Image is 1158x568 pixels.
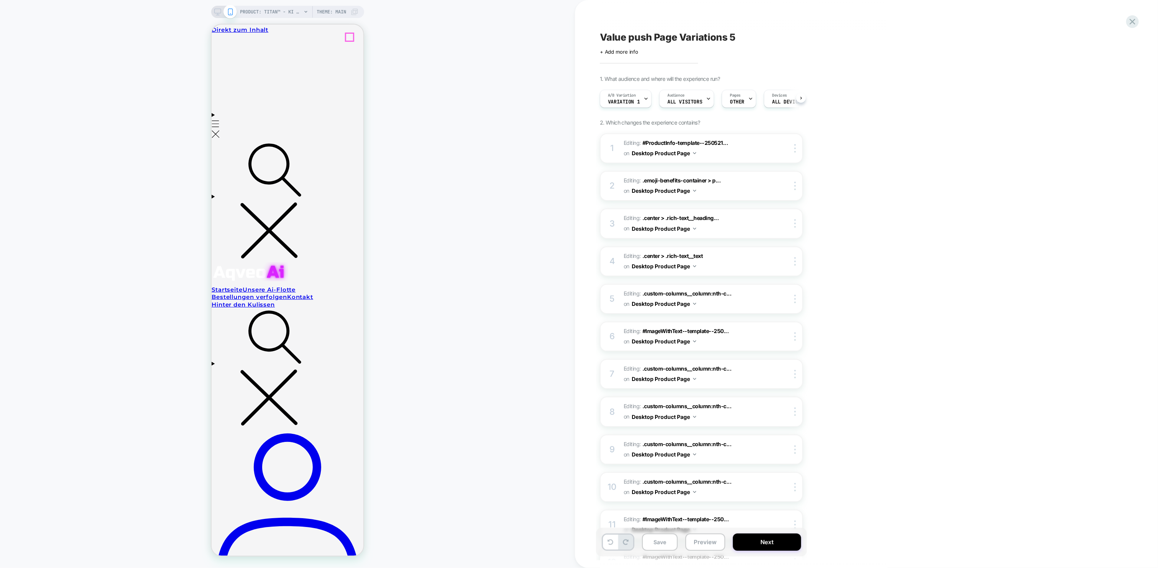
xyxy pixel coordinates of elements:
[730,99,744,105] span: OTHER
[693,340,696,342] img: down arrow
[693,152,696,154] img: down arrow
[608,517,616,532] div: 11
[730,93,741,98] span: Pages
[693,378,696,380] img: down arrow
[76,269,102,276] a: Kontakt
[608,329,616,344] div: 6
[624,299,629,309] span: on
[608,141,616,156] div: 1
[624,401,770,422] span: Editing :
[632,524,696,535] button: Desktop Product Page
[624,525,629,534] span: on
[794,295,796,303] img: close
[624,450,629,459] span: on
[317,6,347,18] span: Theme: MAIN
[794,483,796,491] img: close
[624,213,770,234] span: Editing :
[632,336,696,347] button: Desktop Product Page
[608,479,616,495] div: 10
[608,404,616,420] div: 8
[624,477,770,497] span: Editing :
[667,99,702,105] span: All Visitors
[794,332,796,341] img: close
[608,99,640,105] span: Variation 1
[600,76,720,82] span: 1. What audience and where will the experience run?
[624,514,770,535] span: Editing :
[642,215,719,221] span: .center > .rich-text__heading...
[632,148,696,159] button: Desktop Product Page
[608,442,616,457] div: 9
[642,478,732,485] span: .custom-columns__column:nth-c...
[240,6,302,18] span: PRODUCT: Titan™ - Ki Smartwatch Set
[608,366,616,382] div: 7
[632,373,696,384] button: Desktop Product Page
[624,186,629,195] span: on
[794,445,796,454] img: close
[642,365,732,372] span: .custom-columns__column:nth-c...
[642,328,729,334] span: #ImageWithText--template--250...
[794,219,796,228] img: close
[31,261,84,269] a: Unsere Ai-Flotte
[794,182,796,190] img: close
[624,223,629,233] span: on
[642,290,732,297] span: .custom-columns__column:nth-c...
[600,49,638,55] span: + Add more info
[772,93,787,98] span: Devices
[693,228,696,230] img: down arrow
[624,138,770,159] span: Editing :
[624,439,770,460] span: Editing :
[632,449,696,460] button: Desktop Product Page
[608,291,616,307] div: 5
[693,491,696,493] img: down arrow
[632,223,696,234] button: Desktop Product Page
[632,411,696,422] button: Desktop Product Page
[685,534,725,551] button: Preview
[624,487,629,497] span: on
[693,416,696,418] img: down arrow
[624,176,770,196] span: Editing :
[608,93,636,98] span: A/B Variation
[693,453,696,455] img: down arrow
[624,261,629,271] span: on
[772,99,804,105] span: ALL DEVICES
[642,441,732,447] span: .custom-columns__column:nth-c...
[642,403,732,409] span: .custom-columns__column:nth-c...
[624,374,629,384] span: on
[733,534,801,551] button: Next
[624,337,629,346] span: on
[624,148,629,158] span: on
[693,303,696,305] img: down arrow
[632,298,696,309] button: Desktop Product Page
[693,265,696,267] img: down arrow
[624,412,629,421] span: on
[794,520,796,529] img: close
[667,93,685,98] span: Audience
[624,326,770,347] span: Editing :
[794,144,796,153] img: close
[642,140,728,146] span: #ProductInfo-template--250521...
[608,254,616,269] div: 4
[600,31,736,43] span: Value push Page Variations 5
[608,216,616,231] div: 3
[624,289,770,309] span: Editing :
[632,261,696,272] button: Desktop Product Page
[794,257,796,266] img: close
[624,364,770,384] span: Editing :
[600,119,700,126] span: 2. Which changes the experience contains?
[693,190,696,192] img: down arrow
[632,486,696,497] button: Desktop Product Page
[608,178,616,194] div: 2
[632,185,696,196] button: Desktop Product Page
[642,534,678,551] button: Save
[642,177,721,184] span: .emoji-benefits-container > p...
[642,253,703,259] span: .center > .rich-text__text
[794,407,796,416] img: close
[624,251,770,272] span: Editing :
[642,516,729,522] span: #ImageWithText--template--250...
[794,370,796,378] img: close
